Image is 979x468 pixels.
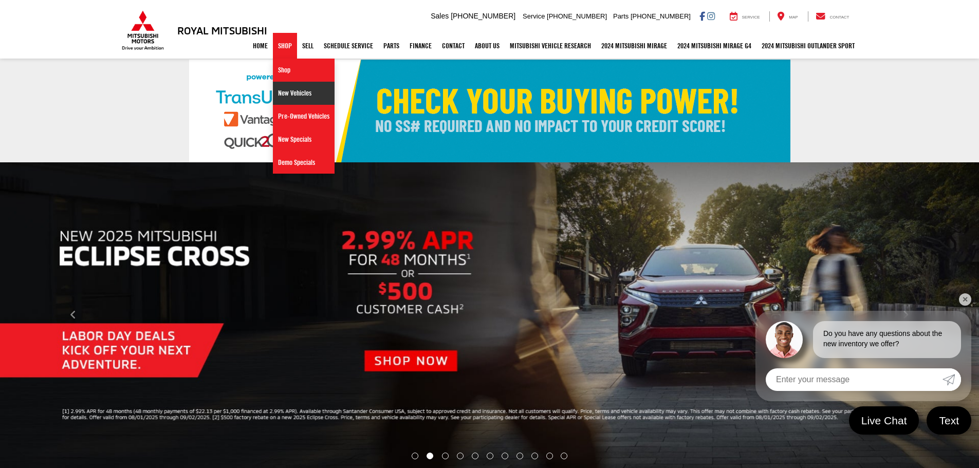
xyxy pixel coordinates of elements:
[297,33,319,59] a: Sell
[273,59,335,82] a: Shop
[502,453,508,459] li: Go to slide number 7.
[561,453,567,459] li: Go to slide number 11.
[849,406,919,435] a: Live Chat
[813,321,961,358] div: Do you have any questions about the new inventory we offer?
[756,33,860,59] a: 2024 Mitsubishi Outlander SPORT
[451,12,515,20] span: [PHONE_NUMBER]
[808,11,857,22] a: Contact
[412,453,418,459] li: Go to slide number 1.
[177,25,267,36] h3: Royal Mitsubishi
[120,10,166,50] img: Mitsubishi
[613,12,629,20] span: Parts
[829,15,849,20] span: Contact
[523,12,545,20] span: Service
[547,12,607,20] span: [PHONE_NUMBER]
[404,33,437,59] a: Finance
[789,15,798,20] span: Map
[487,453,493,459] li: Go to slide number 6.
[707,12,715,20] a: Instagram: Click to visit our Instagram page
[943,368,961,391] a: Submit
[672,33,756,59] a: 2024 Mitsubishi Mirage G4
[248,33,273,59] a: Home
[427,453,433,459] li: Go to slide number 2.
[766,368,943,391] input: Enter your message
[378,33,404,59] a: Parts: Opens in a new tab
[769,11,805,22] a: Map
[722,11,768,22] a: Service
[319,33,378,59] a: Schedule Service: Opens in a new tab
[437,33,470,59] a: Contact
[856,414,912,427] span: Live Chat
[927,406,971,435] a: Text
[516,453,523,459] li: Go to slide number 8.
[742,15,760,20] span: Service
[189,60,790,162] img: Check Your Buying Power
[531,453,538,459] li: Go to slide number 9.
[457,453,464,459] li: Go to slide number 4.
[470,33,505,59] a: About Us
[505,33,596,59] a: Mitsubishi Vehicle Research
[273,82,335,105] a: New Vehicles
[273,128,335,151] a: New Specials
[631,12,691,20] span: [PHONE_NUMBER]
[546,453,553,459] li: Go to slide number 10.
[431,12,449,20] span: Sales
[273,151,335,174] a: Demo Specials
[934,414,964,427] span: Text
[273,105,335,128] a: Pre-Owned Vehicles
[766,321,803,358] img: Agent profile photo
[273,33,297,59] a: Shop
[472,453,478,459] li: Go to slide number 5.
[699,12,705,20] a: Facebook: Click to visit our Facebook page
[442,453,449,459] li: Go to slide number 3.
[596,33,672,59] a: 2024 Mitsubishi Mirage
[832,183,979,447] button: Click to view next picture.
